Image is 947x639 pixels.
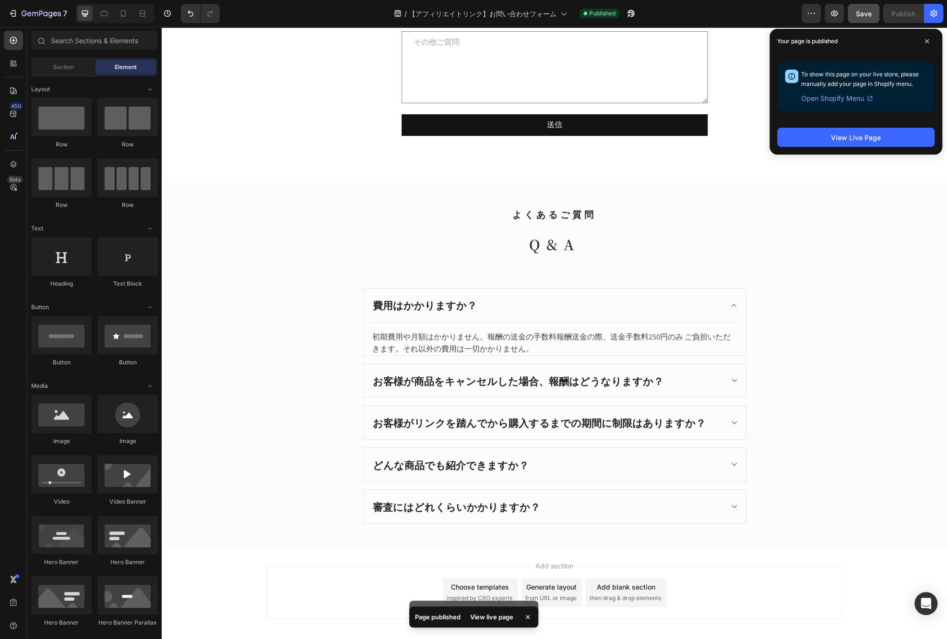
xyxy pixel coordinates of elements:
[589,9,616,18] span: Published
[201,174,585,201] h2: よくあるご質問
[63,8,67,19] p: 7
[97,618,158,627] div: Hero Banner Parallax
[435,555,494,565] div: Add blank section
[31,279,92,288] div: Heading
[142,300,158,315] span: Toggle open
[856,10,872,18] span: Save
[211,472,379,487] p: 審査にはどれくらいかかりますか？
[914,592,937,615] div: Open Intercom Messenger
[211,430,367,446] p: どんな商品でも紹介できますか？
[97,358,158,367] div: Button
[240,87,546,109] button: 送信
[31,497,92,506] div: Video
[801,93,864,104] span: Open Shopify Menu
[289,555,347,565] div: Choose templates
[9,102,23,110] div: 450
[53,63,74,72] span: Section
[428,567,499,576] span: then drag & drop elements
[97,437,158,446] div: Image
[97,497,158,506] div: Video Banner
[31,85,50,94] span: Layout
[777,36,838,46] p: Your page is published
[777,128,935,147] button: View Live Page
[409,9,556,19] span: 【アフィリエイトリンク】お問い合わせフォーム
[97,279,158,288] div: Text Block
[883,4,923,23] button: Publish
[31,31,158,50] input: Search Sections & Elements
[211,388,544,403] p: お客様がリンクを踏んでから購入するまでの期間に制限はありますか？
[211,271,315,286] p: 費用はかかりますか？
[365,555,415,565] div: Generate layout
[891,9,915,19] div: Publish
[4,4,71,23] button: 7
[97,201,158,209] div: Row
[31,382,48,390] span: Media
[31,437,92,446] div: Image
[162,27,947,639] iframe: Design area
[97,140,158,149] div: Row
[415,612,461,622] p: Page published
[31,140,92,149] div: Row
[364,567,415,576] span: from URL or image
[201,201,585,234] h2: Q&A
[142,82,158,97] span: Toggle open
[31,201,92,209] div: Row
[385,91,401,105] div: 送信
[181,4,220,23] div: Undo/Redo
[7,176,23,183] div: Beta
[848,4,879,23] button: Save
[31,618,92,627] div: Hero Banner
[211,346,502,362] p: お客様が商品をキャンセルした場合、報酬はどうなりますか？
[142,221,158,236] span: Toggle open
[31,224,43,233] span: Text
[415,604,489,614] p: Page saved successfully
[404,9,407,19] span: /
[464,610,519,624] div: View live page
[831,133,881,143] div: View Live Page
[31,358,92,367] div: Button
[211,304,575,327] p: 初期費用や月額はかかりません。報酬の送金の手数料報酬送金の際、送金手数料250円のみ ご負担いただきます。それ以外の費用は一切かかりません。
[142,378,158,394] span: Toggle open
[370,534,415,544] span: Add section
[115,63,137,72] span: Element
[31,303,49,312] span: Button
[31,558,92,567] div: Hero Banner
[285,567,351,576] span: inspired by CRO experts
[97,558,158,567] div: Hero Banner
[801,71,919,87] span: To show this page on your live store, please manually add your page in Shopify menu.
